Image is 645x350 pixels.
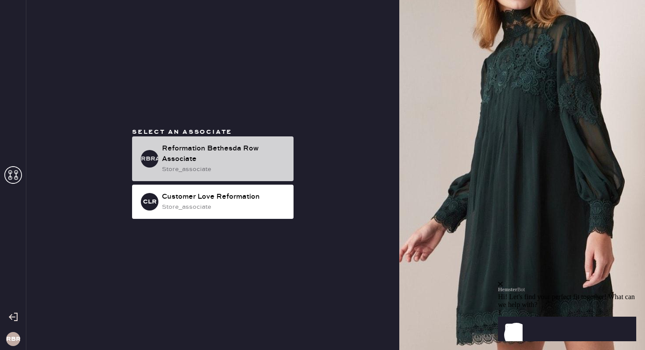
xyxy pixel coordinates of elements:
[143,199,157,205] h3: CLR
[162,143,287,164] div: Reformation Bethesda Row Associate
[162,202,287,212] div: store_associate
[141,156,158,162] h3: RBRA
[132,128,232,136] span: Select an associate
[162,164,287,174] div: store_associate
[498,228,643,348] iframe: Front Chat
[6,336,20,342] h3: RBR
[162,192,287,202] div: Customer Love Reformation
